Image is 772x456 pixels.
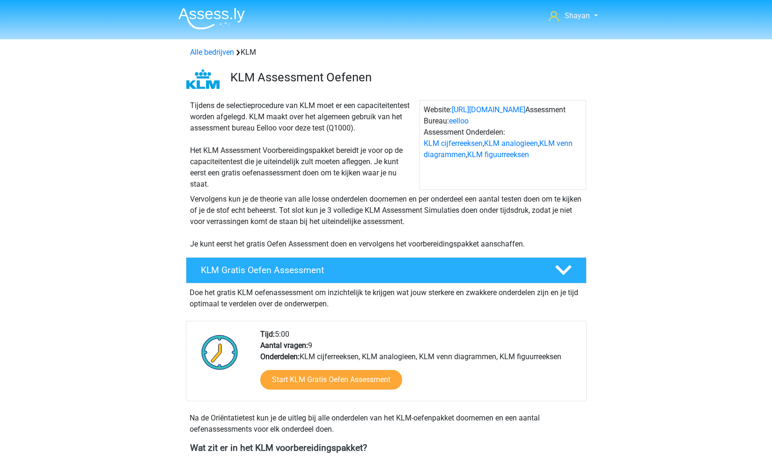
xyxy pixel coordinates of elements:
a: KLM Gratis Oefen Assessment [182,257,590,283]
span: Shayan [565,11,590,20]
div: 5:00 9 KLM cijferreeksen, KLM analogieen, KLM venn diagrammen, KLM figuurreeksen [253,329,586,401]
a: Start KLM Gratis Oefen Assessment [260,370,402,390]
h4: Wat zit er in het KLM voorbereidingspakket? [190,442,582,453]
b: Aantal vragen: [260,341,308,350]
a: KLM venn diagrammen [424,139,573,159]
img: Assessly [178,7,245,29]
a: KLM figuurreeksen [467,150,529,159]
div: Vervolgens kun je de theorie van alle losse onderdelen doornemen en per onderdeel een aantal test... [186,194,586,250]
div: Tijdens de selectieprocedure van KLM moet er een capaciteitentest worden afgelegd. KLM maakt over... [186,100,419,190]
h3: KLM Assessment Oefenen [230,70,579,85]
a: Shayan [545,10,601,22]
a: [URL][DOMAIN_NAME] [452,105,525,114]
b: Onderdelen: [260,352,300,361]
h4: KLM Gratis Oefen Assessment [201,265,540,275]
a: KLM analogieen [484,139,538,148]
a: KLM cijferreeksen [424,139,483,148]
a: Alle bedrijven [190,48,234,57]
div: Doe het gratis KLM oefenassessment om inzichtelijk te krijgen wat jouw sterkere en zwakkere onder... [186,283,587,310]
div: KLM [186,47,586,58]
a: eelloo [449,116,469,125]
div: Na de Oriëntatietest kun je de uitleg bij alle onderdelen van het KLM-oefenpakket doornemen en ee... [186,413,587,435]
b: Tijd: [260,330,275,339]
img: Klok [196,329,243,376]
div: Website: Assessment Bureau: Assessment Onderdelen: , , , [419,100,586,190]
